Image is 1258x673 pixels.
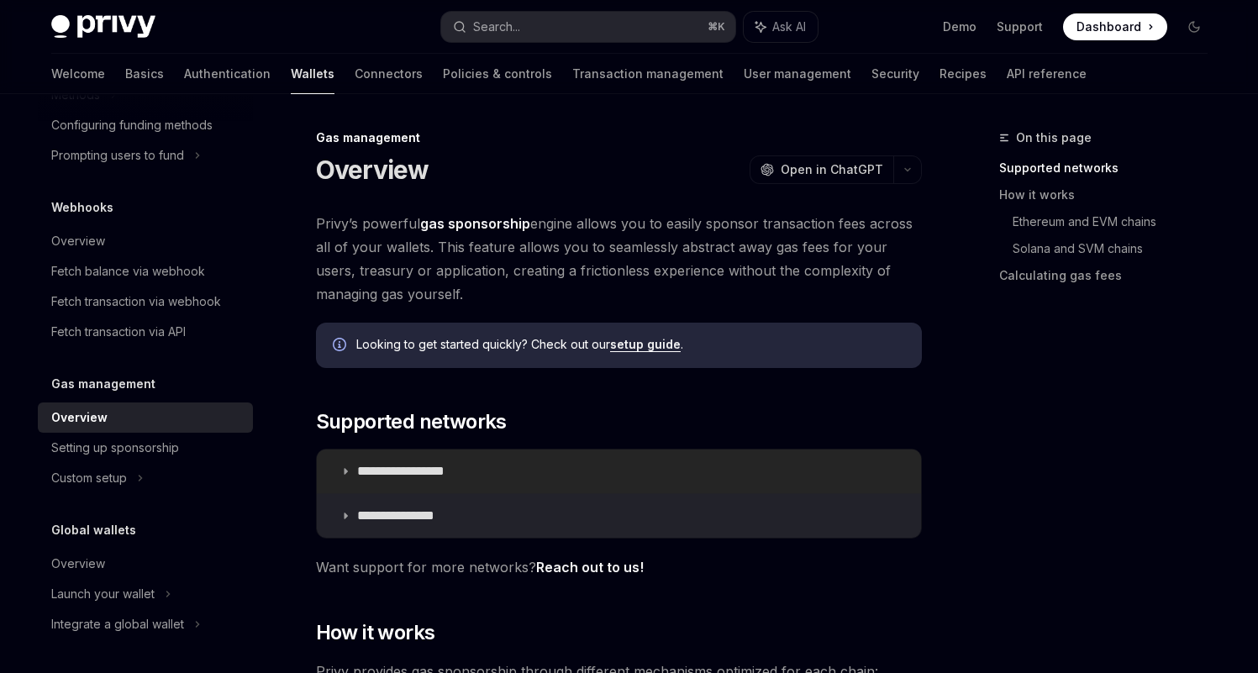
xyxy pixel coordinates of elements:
[38,287,253,317] a: Fetch transaction via webhook
[536,559,644,576] a: Reach out to us!
[291,54,334,94] a: Wallets
[940,54,987,94] a: Recipes
[473,17,520,37] div: Search...
[772,18,806,35] span: Ask AI
[744,12,818,42] button: Ask AI
[997,18,1043,35] a: Support
[38,402,253,433] a: Overview
[420,215,530,232] strong: gas sponsorship
[356,336,905,353] span: Looking to get started quickly? Check out our .
[316,155,429,185] h1: Overview
[871,54,919,94] a: Security
[943,18,976,35] a: Demo
[750,155,893,184] button: Open in ChatGPT
[51,520,136,540] h5: Global wallets
[38,317,253,347] a: Fetch transaction via API
[316,555,922,579] span: Want support for more networks?
[355,54,423,94] a: Connectors
[38,256,253,287] a: Fetch balance via webhook
[51,438,179,458] div: Setting up sponsorship
[51,374,155,394] h5: Gas management
[1013,208,1221,235] a: Ethereum and EVM chains
[1076,18,1141,35] span: Dashboard
[51,15,155,39] img: dark logo
[184,54,271,94] a: Authentication
[125,54,164,94] a: Basics
[38,549,253,579] a: Overview
[38,110,253,140] a: Configuring funding methods
[1181,13,1208,40] button: Toggle dark mode
[316,619,435,646] span: How it works
[51,407,108,428] div: Overview
[316,212,922,306] span: Privy’s powerful engine allows you to easily sponsor transaction fees across all of your wallets....
[1016,128,1092,148] span: On this page
[51,468,127,488] div: Custom setup
[1063,13,1167,40] a: Dashboard
[333,338,350,355] svg: Info
[744,54,851,94] a: User management
[51,115,213,135] div: Configuring funding methods
[708,20,725,34] span: ⌘ K
[1013,235,1221,262] a: Solana and SVM chains
[316,129,922,146] div: Gas management
[51,614,184,634] div: Integrate a global wallet
[316,408,507,435] span: Supported networks
[999,262,1221,289] a: Calculating gas fees
[441,12,735,42] button: Search...⌘K
[781,161,883,178] span: Open in ChatGPT
[51,584,155,604] div: Launch your wallet
[1007,54,1087,94] a: API reference
[51,292,221,312] div: Fetch transaction via webhook
[999,181,1221,208] a: How it works
[51,322,186,342] div: Fetch transaction via API
[51,231,105,251] div: Overview
[572,54,724,94] a: Transaction management
[443,54,552,94] a: Policies & controls
[610,337,681,352] a: setup guide
[999,155,1221,181] a: Supported networks
[51,197,113,218] h5: Webhooks
[51,54,105,94] a: Welcome
[51,261,205,281] div: Fetch balance via webhook
[51,145,184,166] div: Prompting users to fund
[38,226,253,256] a: Overview
[51,554,105,574] div: Overview
[38,433,253,463] a: Setting up sponsorship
